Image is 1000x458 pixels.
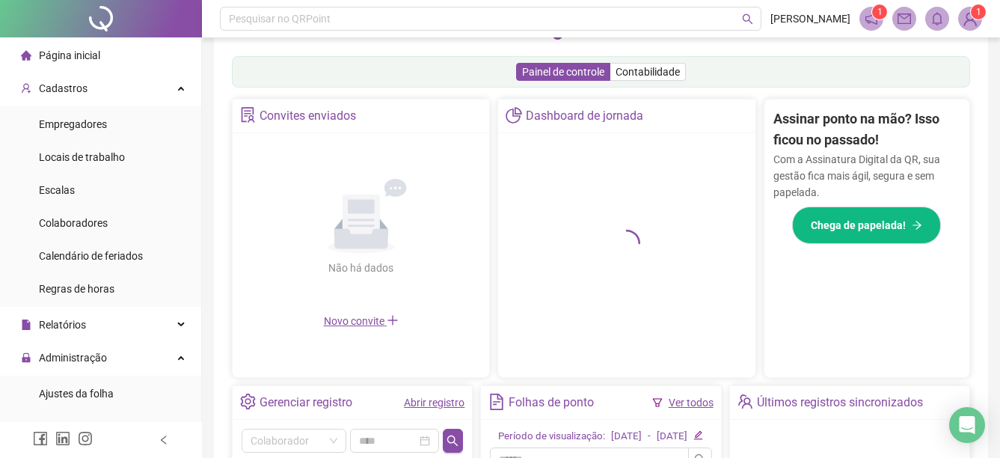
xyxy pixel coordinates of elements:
[39,151,125,163] span: Locais de trabalho
[78,431,93,446] span: instagram
[898,12,911,25] span: mail
[506,107,521,123] span: pie-chart
[971,4,986,19] sup: Atualize o seu contato no menu Meus Dados
[498,429,605,445] div: Período de visualização:
[773,109,960,151] h2: Assinar ponto na mão? Isso ficou no passado!
[616,66,680,78] span: Contabilidade
[742,13,753,25] span: search
[552,28,563,40] button: 1
[865,12,878,25] span: notification
[652,397,663,408] span: filter
[387,314,399,326] span: plus
[39,388,114,400] span: Ajustes da folha
[930,12,944,25] span: bell
[447,435,458,447] span: search
[39,118,107,130] span: Empregadores
[611,429,642,445] div: [DATE]
[39,217,108,229] span: Colaboradores
[657,429,687,445] div: [DATE]
[509,390,594,415] div: Folhas de ponto
[949,407,985,443] div: Open Intercom Messenger
[877,7,883,17] span: 1
[33,431,48,446] span: facebook
[39,49,100,61] span: Página inicial
[260,103,356,129] div: Convites enviados
[21,50,31,61] span: home
[21,320,31,330] span: file
[39,82,88,94] span: Cadastros
[292,260,430,276] div: Não há dados
[240,107,256,123] span: solution
[159,435,169,445] span: left
[610,226,643,260] span: loading
[39,319,86,331] span: Relatórios
[693,430,703,440] span: edit
[260,390,352,415] div: Gerenciar registro
[959,7,981,30] img: 89509
[55,431,70,446] span: linkedin
[21,352,31,363] span: lock
[522,66,604,78] span: Painel de controle
[792,207,941,244] button: Chega de papelada!
[404,397,464,409] a: Abrir registro
[39,250,143,262] span: Calendário de feriados
[526,103,643,129] div: Dashboard de jornada
[39,421,111,433] span: Ajustes rápidos
[240,394,256,409] span: setting
[976,7,981,17] span: 1
[811,217,906,233] span: Chega de papelada!
[488,394,504,409] span: file-text
[773,151,960,201] p: Com a Assinatura Digital da QR, sua gestão fica mais ágil, segura e sem papelada.
[39,283,114,295] span: Regras de horas
[324,315,399,327] span: Novo convite
[21,83,31,94] span: user-add
[912,220,922,230] span: arrow-right
[770,10,850,27] span: [PERSON_NAME]
[39,352,107,364] span: Administração
[737,394,753,409] span: team
[872,4,887,19] sup: 1
[648,429,651,445] div: -
[669,397,714,409] a: Ver todos
[39,184,75,196] span: Escalas
[757,390,923,415] div: Últimos registros sincronizados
